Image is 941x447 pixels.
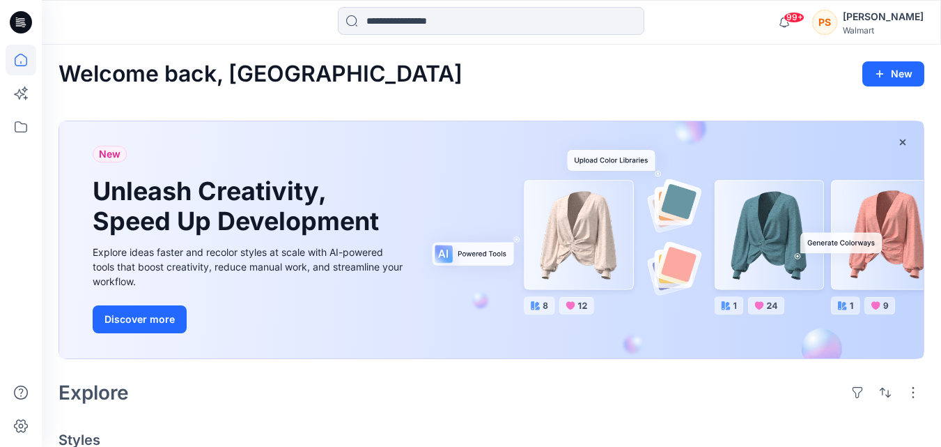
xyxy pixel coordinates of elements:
[93,176,385,236] h1: Unleash Creativity, Speed Up Development
[93,245,406,289] div: Explore ideas faster and recolor styles at scale with AI-powered tools that boost creativity, red...
[93,305,187,333] button: Discover more
[843,25,924,36] div: Walmart
[812,10,837,35] div: PS
[862,61,924,86] button: New
[784,12,804,23] span: 99+
[93,305,406,333] a: Discover more
[59,381,129,404] h2: Explore
[99,146,120,162] span: New
[843,8,924,25] div: [PERSON_NAME]
[59,61,462,87] h2: Welcome back, [GEOGRAPHIC_DATA]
